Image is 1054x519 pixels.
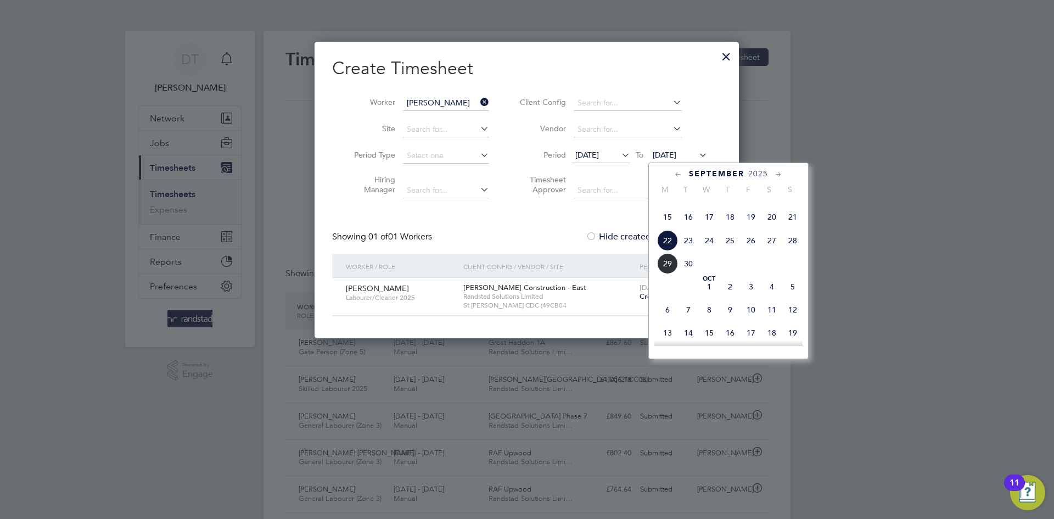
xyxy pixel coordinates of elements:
[720,207,741,227] span: 18
[678,299,699,320] span: 7
[761,276,782,297] span: 4
[699,276,720,282] span: Oct
[741,230,761,251] span: 26
[678,230,699,251] span: 23
[761,207,782,227] span: 20
[699,276,720,297] span: 1
[741,299,761,320] span: 10
[759,185,780,194] span: S
[782,276,803,297] span: 5
[368,231,432,242] span: 01 Workers
[738,185,759,194] span: F
[657,230,678,251] span: 22
[761,299,782,320] span: 11
[574,183,682,198] input: Search for...
[403,183,489,198] input: Search for...
[741,322,761,343] span: 17
[699,230,720,251] span: 24
[346,124,395,133] label: Site
[1010,483,1019,497] div: 11
[720,299,741,320] span: 9
[741,276,761,297] span: 3
[657,207,678,227] span: 15
[632,148,647,162] span: To
[761,322,782,343] span: 18
[403,96,489,111] input: Search for...
[463,301,634,310] span: St [PERSON_NAME] CDC (49CB04
[403,122,489,137] input: Search for...
[654,185,675,194] span: M
[653,150,676,160] span: [DATE]
[343,254,461,279] div: Worker / Role
[678,253,699,274] span: 30
[761,230,782,251] span: 27
[517,124,566,133] label: Vendor
[678,322,699,343] span: 14
[782,322,803,343] span: 19
[463,292,634,301] span: Randstad Solutions Limited
[657,322,678,343] span: 13
[720,322,741,343] span: 16
[640,283,690,292] span: [DATE] - [DATE]
[574,96,682,111] input: Search for...
[332,57,721,80] h2: Create Timesheet
[640,292,696,301] span: Create timesheet
[517,97,566,107] label: Client Config
[689,169,744,178] span: September
[586,231,697,242] label: Hide created timesheets
[332,231,434,243] div: Showing
[678,207,699,227] span: 16
[657,253,678,274] span: 29
[741,207,761,227] span: 19
[782,230,803,251] span: 28
[637,254,710,279] div: Period
[1010,475,1045,510] button: Open Resource Center, 11 new notifications
[782,207,803,227] span: 21
[699,299,720,320] span: 8
[461,254,637,279] div: Client Config / Vendor / Site
[782,299,803,320] span: 12
[720,230,741,251] span: 25
[675,185,696,194] span: T
[368,231,388,242] span: 01 of
[657,299,678,320] span: 6
[696,185,717,194] span: W
[720,276,741,297] span: 2
[346,150,395,160] label: Period Type
[403,148,489,164] input: Select one
[346,97,395,107] label: Worker
[748,169,768,178] span: 2025
[780,185,800,194] span: S
[463,283,586,292] span: [PERSON_NAME] Construction - East
[517,150,566,160] label: Period
[574,122,682,137] input: Search for...
[346,283,409,293] span: [PERSON_NAME]
[517,175,566,194] label: Timesheet Approver
[699,207,720,227] span: 17
[575,150,599,160] span: [DATE]
[699,322,720,343] span: 15
[346,175,395,194] label: Hiring Manager
[717,185,738,194] span: T
[346,293,455,302] span: Labourer/Cleaner 2025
